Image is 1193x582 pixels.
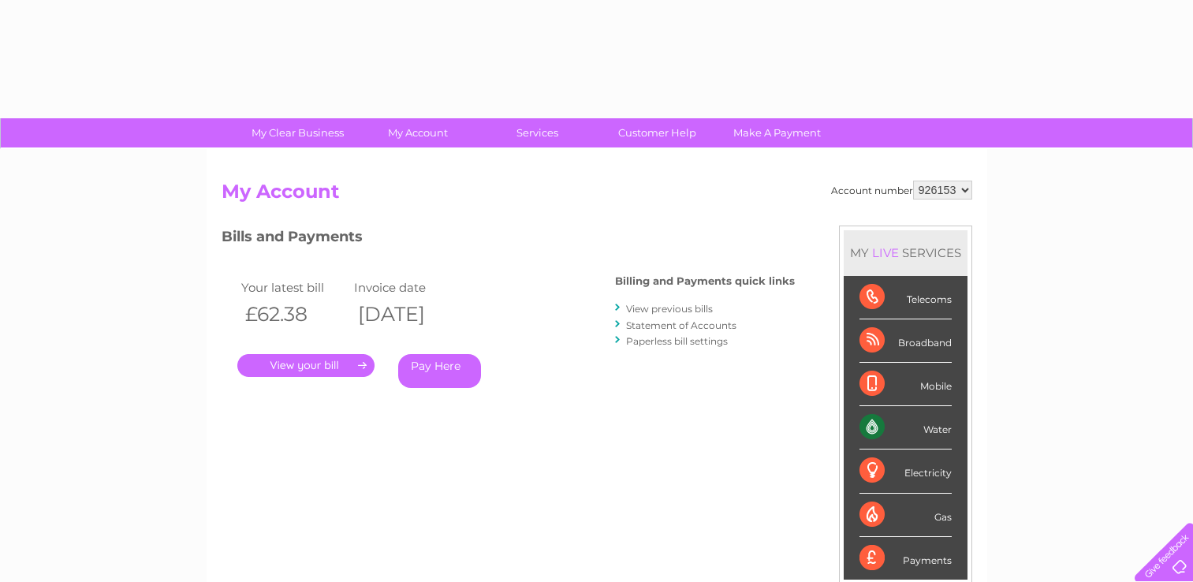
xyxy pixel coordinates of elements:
[626,303,713,315] a: View previous bills
[859,319,952,363] div: Broadband
[222,181,972,211] h2: My Account
[615,275,795,287] h4: Billing and Payments quick links
[350,277,464,298] td: Invoice date
[237,277,351,298] td: Your latest bill
[831,181,972,200] div: Account number
[592,118,722,147] a: Customer Help
[350,298,464,330] th: [DATE]
[859,537,952,580] div: Payments
[859,363,952,406] div: Mobile
[472,118,602,147] a: Services
[233,118,363,147] a: My Clear Business
[859,450,952,493] div: Electricity
[626,335,728,347] a: Paperless bill settings
[859,276,952,319] div: Telecoms
[237,298,351,330] th: £62.38
[859,406,952,450] div: Water
[352,118,483,147] a: My Account
[222,226,795,253] h3: Bills and Payments
[869,245,902,260] div: LIVE
[398,354,481,388] a: Pay Here
[712,118,842,147] a: Make A Payment
[859,494,952,537] div: Gas
[626,319,736,331] a: Statement of Accounts
[237,354,375,377] a: .
[844,230,967,275] div: MY SERVICES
